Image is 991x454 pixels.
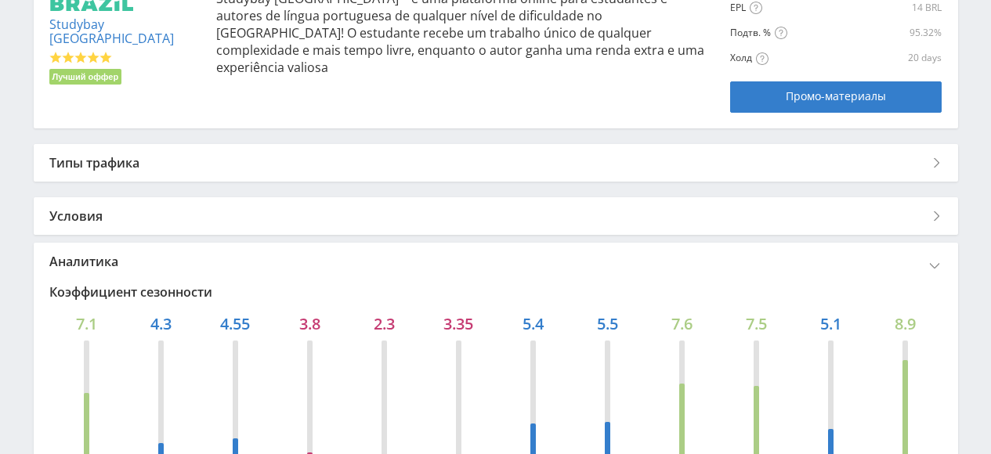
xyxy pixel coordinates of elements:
[34,243,958,280] div: Аналитика
[671,315,693,333] div: 7.6
[873,52,942,64] div: 20 days
[76,315,97,333] div: 7.1
[220,315,250,333] div: 4.55
[873,27,942,39] div: 95.32%
[730,27,870,40] div: Подтв. %
[786,90,886,103] span: Промо-материалы
[820,315,841,333] div: 5.1
[34,197,958,235] div: Условия
[523,315,544,333] div: 5.4
[746,315,767,333] div: 7.5
[895,315,916,333] div: 8.9
[730,2,780,15] div: EPL
[730,52,870,65] div: Холд
[49,16,174,47] a: Studybay [GEOGRAPHIC_DATA]
[783,2,942,14] div: 14 BRL
[443,315,473,333] div: 3.35
[49,69,122,85] li: Лучший оффер
[730,81,942,113] a: Промо-материалы
[597,315,618,333] div: 5.5
[49,285,942,299] div: Коэффициент сезонности
[34,144,958,182] div: Типы трафика
[299,315,320,333] div: 3.8
[150,315,172,333] div: 4.3
[374,315,395,333] div: 2.3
